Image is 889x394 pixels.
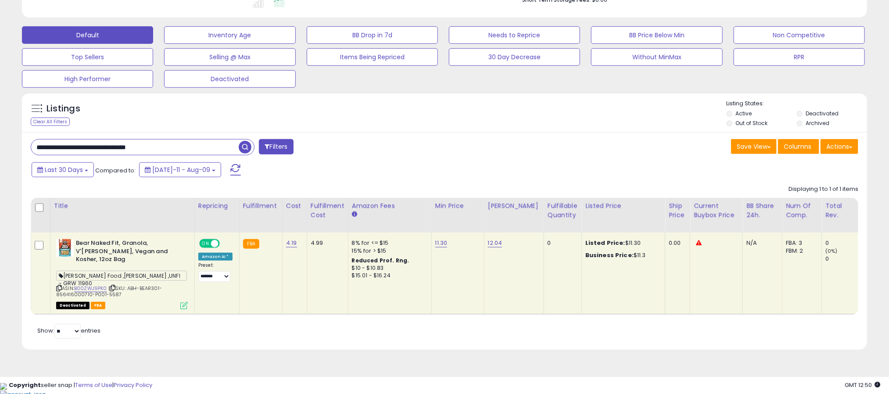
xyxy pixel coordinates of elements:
button: Top Sellers [22,48,153,66]
button: Selling @ Max [164,48,295,66]
div: [PERSON_NAME] [488,201,540,211]
b: Business Price: [585,251,634,259]
div: 15% for > $15 [352,247,425,255]
div: 0.00 [669,239,683,247]
button: Items Being Repriced [307,48,438,66]
label: Archived [806,119,829,127]
div: Repricing [198,201,236,211]
div: Cost [286,201,303,211]
div: 0 [548,239,575,247]
div: Displaying 1 to 1 of 1 items [789,185,858,193]
small: Amazon Fees. [352,211,357,218]
span: Columns [784,142,811,151]
button: Last 30 Days [32,162,94,177]
a: 12.04 [488,239,502,247]
button: [DATE]-11 - Aug-09 [139,162,221,177]
small: (0%) [825,247,838,254]
p: Listing States: [727,100,867,108]
button: Inventory Age [164,26,295,44]
button: 30 Day Decrease [449,48,580,66]
div: Amazon AI * [198,253,233,261]
span: Show: entries [37,326,100,335]
div: $10 - $10.83 [352,265,425,272]
button: Columns [778,139,819,154]
div: $15.01 - $16.24 [352,272,425,279]
span: ON [200,240,211,247]
div: Clear All Filters [31,118,70,126]
button: BB Price Below Min [591,26,722,44]
label: Out of Stock [736,119,768,127]
div: Fulfillment [243,201,279,211]
span: [DATE]-11 - Aug-09 [152,165,210,174]
button: Save View [731,139,777,154]
div: 0 [825,255,861,263]
span: | SKU: ABH-BEAR301-856416000710-P001-5587 [56,285,162,298]
a: B00ZWJ9PK0 [74,285,107,292]
button: Needs to Reprice [449,26,580,44]
label: Active [736,110,752,117]
div: Amazon Fees [352,201,428,211]
button: Actions [821,139,858,154]
span: Compared to: [95,166,136,175]
small: FBA [243,239,259,249]
div: Fulfillment Cost [311,201,344,220]
b: Bear Naked Fit, Granola, V'[PERSON_NAME], Vegan and Kosher, 12oz Bag [76,239,183,266]
button: High Performer [22,70,153,88]
button: BB Drop in 7d [307,26,438,44]
span: [PERSON_NAME] Food ,[PERSON_NAME] ,UNFI - GRW 11960 [56,271,187,281]
b: Listed Price: [585,239,625,247]
div: Fulfillable Quantity [548,201,578,220]
span: Last 30 Days [45,165,83,174]
div: FBA: 3 [786,239,815,247]
button: Deactivated [164,70,295,88]
div: FBM: 2 [786,247,815,255]
span: OFF [219,240,233,247]
button: Non Competitive [734,26,865,44]
span: FBA [91,302,106,309]
div: ASIN: [56,239,188,308]
div: Ship Price [669,201,686,220]
div: Min Price [435,201,480,211]
div: $11.30 [585,239,658,247]
label: Deactivated [806,110,839,117]
h5: Listings [47,103,80,115]
div: Num of Comp. [786,201,818,220]
span: All listings that are unavailable for purchase on Amazon for any reason other than out-of-stock [56,302,90,309]
div: Listed Price [585,201,661,211]
img: 51Epp2lEXHL._SL40_.jpg [56,239,74,257]
button: RPR [734,48,865,66]
a: 4.19 [286,239,297,247]
div: Preset: [198,262,233,282]
div: BB Share 24h. [746,201,778,220]
b: Reduced Prof. Rng. [352,257,409,264]
div: 4.99 [311,239,341,247]
div: $11.3 [585,251,658,259]
button: Default [22,26,153,44]
button: Filters [259,139,293,154]
div: 8% for <= $15 [352,239,425,247]
button: Without MinMax [591,48,722,66]
div: Title [54,201,191,211]
a: 11.30 [435,239,448,247]
div: Current Buybox Price [694,201,739,220]
div: Total Rev. [825,201,857,220]
div: N/A [746,239,775,247]
div: 0 [825,239,861,247]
